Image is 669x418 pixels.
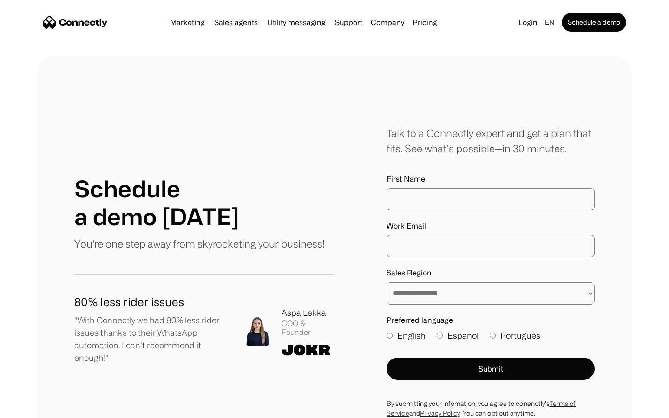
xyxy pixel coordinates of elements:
label: Work Email [387,222,595,230]
input: English [387,333,393,339]
label: Español [437,329,479,342]
div: en [545,16,554,29]
a: Support [331,19,366,26]
input: Português [490,333,496,339]
label: First Name [387,175,595,183]
div: Company [371,16,404,29]
p: You're one step away from skyrocketing your business! [74,236,325,251]
a: Terms of Service [387,400,576,417]
input: Español [437,333,443,339]
h1: 80% less rider issues [74,294,228,310]
div: By submitting your infomation, you agree to conenctly’s and . You can opt out anytime. [387,398,595,418]
a: Sales agents [210,19,262,26]
a: Utility messaging [263,19,329,26]
h1: Schedule a demo [DATE] [74,175,239,230]
label: Preferred language [387,316,595,325]
div: COO & Founder [282,319,334,337]
label: Português [490,329,540,342]
label: Sales Region [387,268,595,277]
a: Privacy Policy [420,410,459,417]
a: Pricing [409,19,441,26]
ul: Language list [19,402,56,415]
button: Submit [387,358,595,380]
a: Marketing [166,19,209,26]
aside: Language selected: English [9,401,56,415]
div: Talk to a Connectly expert and get a plan that fits. See what’s possible—in 30 minutes. [387,125,595,156]
a: Schedule a demo [562,13,626,32]
p: "With Connectly we had 80% less rider issues thanks to their WhatsApp automation. I can't recomme... [74,314,228,364]
a: Login [515,16,541,29]
div: Aspa Lekka [282,307,334,319]
label: English [387,329,426,342]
